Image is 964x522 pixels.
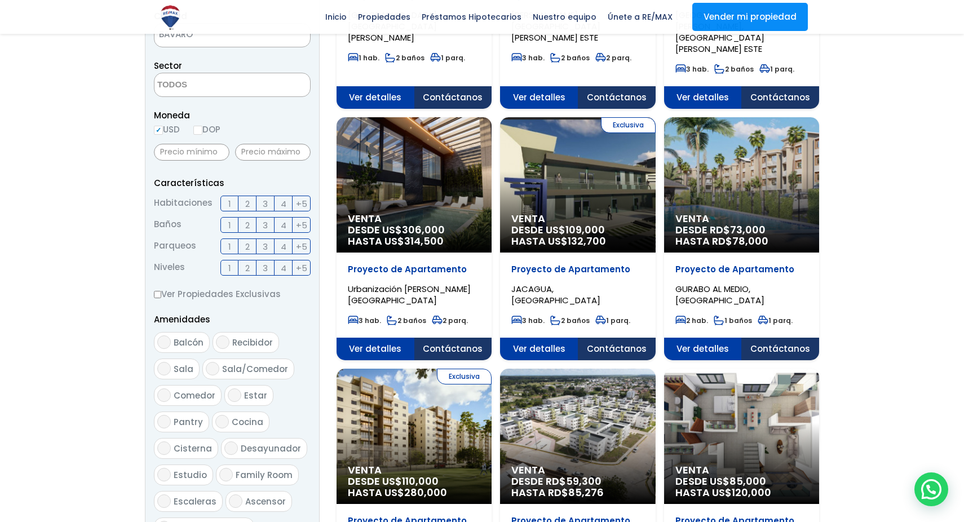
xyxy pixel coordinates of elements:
[232,337,273,348] span: Recibidor
[296,261,307,275] span: +5
[578,86,656,109] span: Contáctanos
[675,316,708,325] span: 2 hab.
[430,53,465,63] span: 1 parq.
[511,487,644,498] span: HASTA RD$
[759,64,794,74] span: 1 parq.
[157,468,171,481] input: Estudio
[229,494,242,508] input: Ascensor
[296,218,307,232] span: +5
[578,338,656,360] span: Contáctanos
[228,197,231,211] span: 1
[675,465,808,476] span: Venta
[664,117,819,360] a: Venta DESDE RD$73,000 HASTA RD$78,000Proyecto de ApartamentoGURABO AL MEDIO, [GEOGRAPHIC_DATA]2 h...
[154,126,163,135] input: USD
[174,496,216,507] span: Escaleras
[714,316,752,325] span: 1 baños
[402,474,439,488] span: 110,000
[282,26,299,45] button: Remove all items
[437,369,492,384] span: Exclusiva
[263,197,268,211] span: 3
[511,476,644,498] span: DESDE RD$
[224,441,238,455] input: Desayunador
[348,283,471,306] span: Urbanización [PERSON_NAME][GEOGRAPHIC_DATA]
[241,443,301,454] span: Desayunador
[550,53,590,63] span: 2 baños
[568,485,604,499] span: 85,276
[565,223,605,237] span: 109,000
[416,8,527,25] span: Préstamos Hipotecarios
[511,213,644,224] span: Venta
[174,443,212,454] span: Cisterna
[337,117,492,360] a: Venta DESDE US$306,000 HASTA US$314,500Proyecto de ApartamentoUrbanización [PERSON_NAME][GEOGRAPH...
[511,53,545,63] span: 3 hab.
[228,388,241,402] input: Estar
[675,487,808,498] span: HASTA US$
[602,8,678,25] span: Únete a RE/MAX
[245,218,250,232] span: 2
[550,316,590,325] span: 2 baños
[154,260,185,276] span: Niveles
[157,362,171,375] input: Sala
[387,316,426,325] span: 2 baños
[692,3,808,31] a: Vender mi propiedad
[348,224,480,247] span: DESDE US$
[675,476,808,498] span: DESDE US$
[500,86,578,109] span: Ver detalles
[730,223,766,237] span: 73,000
[281,261,286,275] span: 4
[741,338,819,360] span: Contáctanos
[348,487,480,498] span: HASTA US$
[206,362,219,375] input: Sala/Comedor
[348,465,480,476] span: Venta
[154,196,213,211] span: Habitaciones
[741,86,819,109] span: Contáctanos
[156,3,184,32] img: Logo de REMAX
[729,474,766,488] span: 85,000
[675,64,709,74] span: 3 hab.
[245,496,286,507] span: Ascensor
[281,197,286,211] span: 4
[352,8,416,25] span: Propiedades
[664,338,742,360] span: Ver detalles
[216,335,229,349] input: Recibidor
[566,474,602,488] span: 59,300
[402,223,445,237] span: 306,000
[404,234,444,248] span: 314,500
[281,240,286,254] span: 4
[511,224,644,247] span: DESDE US$
[228,218,231,232] span: 1
[193,126,202,135] input: DOP
[154,122,180,136] label: USD
[215,415,229,428] input: Cocina
[732,485,771,499] span: 120,000
[664,86,742,109] span: Ver detalles
[154,217,182,233] span: Baños
[758,316,793,325] span: 1 parq.
[236,469,293,481] span: Family Room
[174,416,203,428] span: Pantry
[193,122,220,136] label: DOP
[500,117,655,360] a: Exclusiva Venta DESDE US$109,000 HASTA US$132,700Proyecto de ApartamentoJACAGUA, [GEOGRAPHIC_DATA...
[414,338,492,360] span: Contáctanos
[337,338,414,360] span: Ver detalles
[675,283,764,306] span: GURABO AL MEDIO, [GEOGRAPHIC_DATA]
[432,316,468,325] span: 2 parq.
[511,283,600,306] span: JACAGUA, [GEOGRAPHIC_DATA]
[348,476,480,498] span: DESDE US$
[154,26,282,42] span: BAVARO
[244,390,267,401] span: Estar
[263,261,268,275] span: 3
[675,224,808,247] span: DESDE RD$
[174,337,204,348] span: Balcón
[675,213,808,224] span: Venta
[281,218,286,232] span: 4
[414,86,492,109] span: Contáctanos
[511,465,644,476] span: Venta
[157,388,171,402] input: Comedor
[154,60,182,72] span: Sector
[154,291,161,298] input: Ver Propiedades Exclusivas
[154,73,264,98] textarea: Search
[714,64,754,74] span: 2 baños
[245,197,250,211] span: 2
[337,86,414,109] span: Ver detalles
